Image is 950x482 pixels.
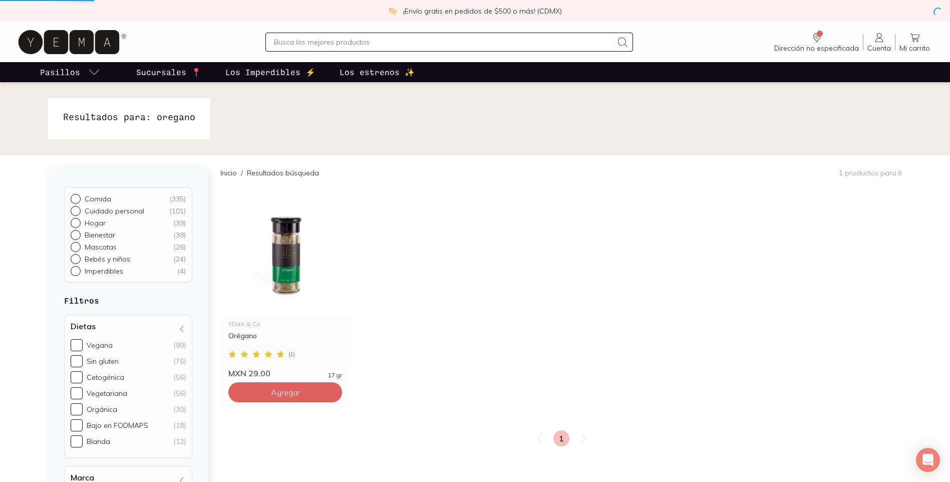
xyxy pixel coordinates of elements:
[228,321,342,327] div: YEMA & Co
[64,315,192,458] div: Dietas
[274,36,612,48] input: Busca los mejores productos
[71,387,83,399] input: Vegetariana(56)
[328,372,342,378] span: 17 gr
[71,371,83,383] input: Cetogénica(56)
[173,230,186,239] div: ( 38 )
[174,389,186,398] div: (56)
[85,243,117,252] p: Mascotas
[228,331,342,349] div: Orégano
[774,44,859,53] span: Dirección no especificada
[85,267,123,276] p: Imperdibles
[338,62,417,82] a: Los estrenos ✨
[87,357,119,366] div: Sin gluten
[228,368,270,378] span: MXN 29.00
[895,32,934,53] a: Mi carrito
[71,435,83,447] input: Blanda(12)
[63,110,195,123] h1: Resultados para: oregano
[174,421,186,430] div: (18)
[71,339,83,351] input: Vegana(89)
[169,194,186,203] div: ( 335 )
[173,255,186,264] div: ( 24 )
[225,66,315,78] p: Los Imperdibles ⚡️
[40,66,80,78] p: Pasillos
[87,437,110,446] div: Blanda
[71,419,83,431] input: Bajo en FODMAPS(18)
[87,421,148,430] div: Bajo en FODMAPS
[87,341,113,350] div: Vegana
[867,44,891,53] span: Cuenta
[899,44,930,53] span: Mi carrito
[64,296,99,305] strong: Filtros
[839,168,902,177] p: 1 productos para ti
[271,387,300,397] span: Agregar
[71,321,96,331] h4: Dietas
[177,267,186,276] div: ( 4 )
[85,206,144,215] p: Cuidado personal
[85,255,130,264] p: Bebés y niños
[237,168,247,178] span: /
[220,168,237,177] a: Inicio
[220,194,350,378] a: OréganoYEMA & CoOrégano(1)MXN 29.0017 gr
[388,7,397,16] img: check
[220,194,350,317] img: Orégano
[288,351,295,357] span: ( 1 )
[228,382,342,402] button: Agregar
[85,194,111,203] p: Comida
[174,373,186,382] div: (56)
[174,357,186,366] div: (76)
[770,32,863,53] a: Dirección no especificada
[71,403,83,415] input: Orgánica(30)
[85,218,106,227] p: Hogar
[863,32,895,53] a: Cuenta
[340,66,415,78] p: Los estrenos ✨
[247,168,319,178] p: Resultados búsqueda
[403,6,562,16] p: ¡Envío gratis en pedidos de $500 o más! (CDMX)
[174,341,186,350] div: (89)
[38,62,102,82] a: pasillo-todos-link
[136,66,201,78] p: Sucursales 📍
[87,373,124,382] div: Cetogénica
[134,62,203,82] a: Sucursales 📍
[174,405,186,414] div: (30)
[85,230,115,239] p: Bienestar
[173,243,186,252] div: ( 26 )
[553,430,569,446] a: 1
[174,437,186,446] div: (12)
[916,448,940,472] div: Open Intercom Messenger
[173,218,186,227] div: ( 39 )
[87,405,117,414] div: Orgánica
[223,62,318,82] a: Los Imperdibles ⚡️
[169,206,186,215] div: ( 101 )
[71,355,83,367] input: Sin gluten(76)
[87,389,127,398] div: Vegetariana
